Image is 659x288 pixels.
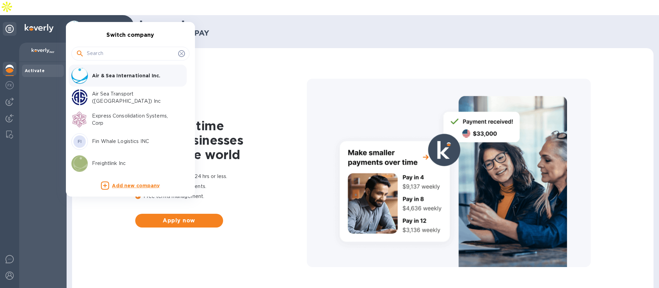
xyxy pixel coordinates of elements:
p: Air Sea Transport ([GEOGRAPHIC_DATA]) Inc [92,90,178,105]
p: Fin Whale Logistics INC [92,138,178,145]
b: FI [78,139,82,144]
p: Air & Sea International Inc. [92,72,178,79]
input: Search [87,48,175,59]
p: Add new company [112,182,160,190]
p: Freightlink Inc [92,160,178,167]
p: Express Consolidation Systems, Corp [92,112,178,127]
